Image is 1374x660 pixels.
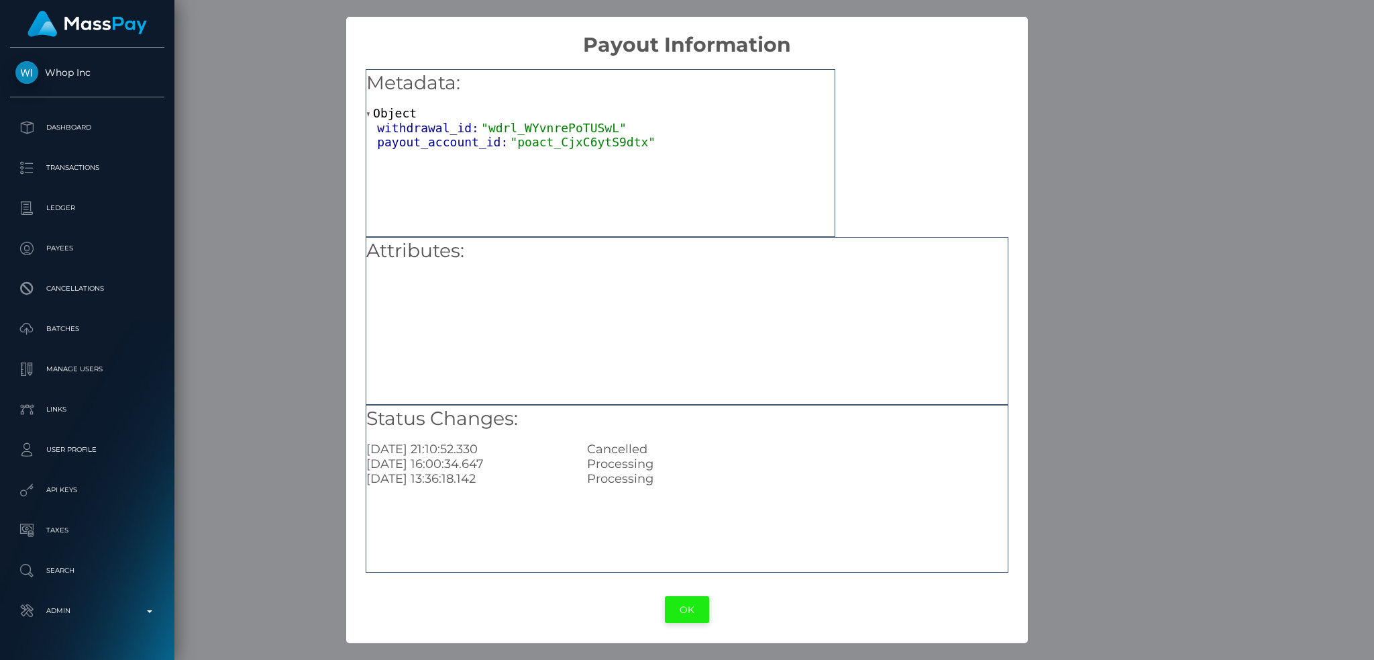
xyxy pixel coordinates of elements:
[510,135,655,149] span: "poact_CjxC6ytS9dtx"
[366,406,1008,432] h5: Status Changes:
[577,471,1018,486] div: Processing
[15,117,159,138] p: Dashboard
[577,457,1018,471] div: Processing
[15,480,159,500] p: API Keys
[665,596,709,624] button: OK
[15,520,159,540] p: Taxes
[373,106,417,120] span: Object
[15,198,159,218] p: Ledger
[15,238,159,258] p: Payees
[15,279,159,299] p: Cancellations
[366,70,835,97] h5: Metadata:
[15,319,159,339] p: Batches
[15,158,159,178] p: Transactions
[15,601,159,621] p: Admin
[377,121,481,135] span: withdrawal_id:
[356,457,577,471] div: [DATE] 16:00:34.647
[346,17,1027,57] h2: Payout Information
[15,359,159,379] p: Manage Users
[577,442,1018,457] div: Cancelled
[10,66,164,79] span: Whop Inc
[28,11,147,37] img: MassPay Logo
[481,121,627,135] span: "wdrl_WYvnrePoTUSwL"
[15,561,159,581] p: Search
[356,471,577,486] div: [DATE] 13:36:18.142
[15,440,159,460] p: User Profile
[366,238,1008,265] h5: Attributes:
[15,61,38,84] img: Whop Inc
[356,442,577,457] div: [DATE] 21:10:52.330
[377,135,510,149] span: payout_account_id:
[15,399,159,420] p: Links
